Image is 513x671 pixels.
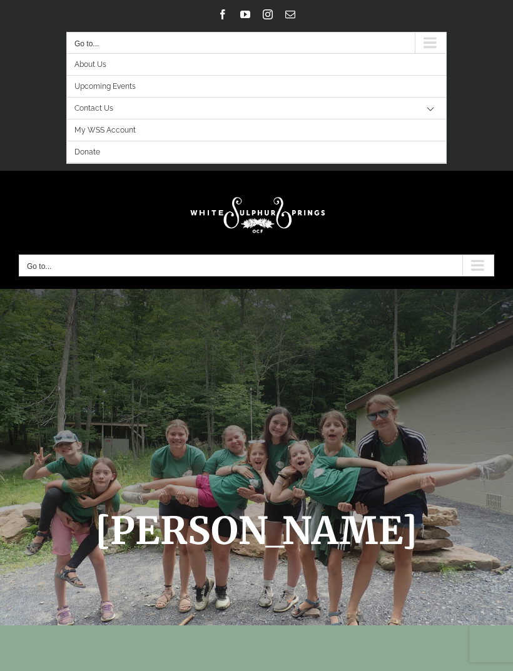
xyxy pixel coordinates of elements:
[67,54,446,76] a: About Us
[66,32,447,54] button: Go to...
[415,98,446,119] button: Open submenu of Contact Us
[185,183,328,242] img: White Sulphur Springs Logo
[19,255,494,276] button: Go to...
[74,141,100,163] span: Donate
[74,39,99,48] span: Go to...
[66,32,447,164] nav: Secondary Mobile Menu
[67,76,446,98] a: Upcoming Events
[74,98,113,119] span: Contact Us
[67,141,446,163] a: Donate
[95,507,418,554] span: [PERSON_NAME]
[74,76,136,98] span: Upcoming Events
[67,98,446,119] a: Contact Us
[74,54,106,76] span: About Us
[74,119,136,141] span: My WSS Account
[67,119,446,141] a: My WSS Account
[27,262,51,271] span: Go to...
[19,255,494,276] nav: Main Menu Mobile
